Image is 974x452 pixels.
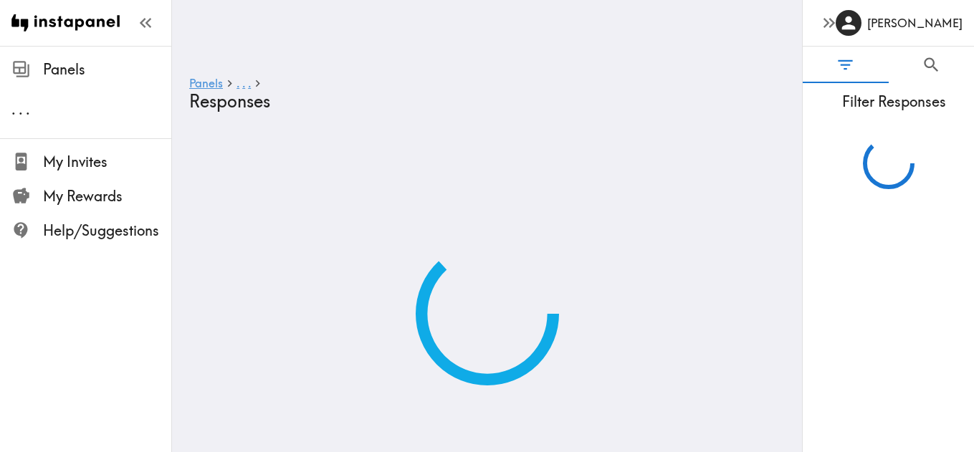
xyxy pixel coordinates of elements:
[814,92,974,112] span: Filter Responses
[867,15,963,31] h6: [PERSON_NAME]
[43,152,171,172] span: My Invites
[43,186,171,206] span: My Rewards
[922,55,941,74] span: Search
[19,100,23,118] span: .
[237,77,251,91] a: ...
[189,91,773,112] h4: Responses
[43,59,171,80] span: Panels
[237,76,239,90] span: .
[26,100,30,118] span: .
[248,76,251,90] span: .
[43,221,171,241] span: Help/Suggestions
[803,47,889,83] button: Filter Responses
[189,77,223,91] a: Panels
[242,76,245,90] span: .
[11,100,16,118] span: .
